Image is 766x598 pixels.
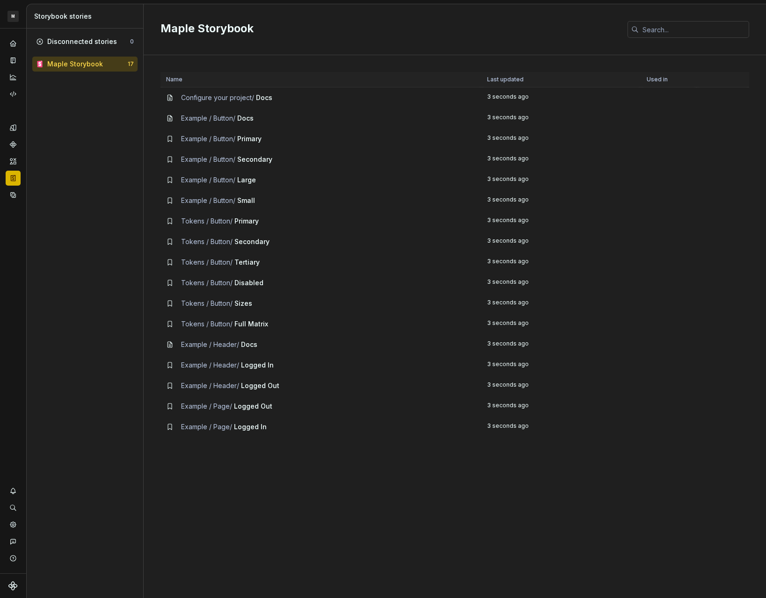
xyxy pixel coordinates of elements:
[181,299,233,307] span: Tokens / Button /
[234,258,260,266] span: Tertiary
[256,94,272,101] span: Docs
[481,417,641,437] td: 3 seconds ago
[181,382,239,389] span: Example / Header /
[481,72,641,87] th: Last updated
[6,500,21,515] button: Search ⌘K
[181,279,233,287] span: Tokens / Button /
[481,334,641,355] td: 3 seconds ago
[639,21,749,38] input: Search...
[181,402,232,410] span: Example / Page /
[241,361,274,369] span: Logged In
[241,382,279,389] span: Logged Out
[181,196,235,204] span: Example / Button /
[6,36,21,51] a: Home
[481,231,641,252] td: 3 seconds ago
[481,273,641,293] td: 3 seconds ago
[481,87,641,108] td: 3 seconds ago
[6,70,21,85] a: Analytics
[181,114,235,122] span: Example / Button /
[6,187,21,202] a: Data sources
[234,279,263,287] span: Disabled
[481,129,641,149] td: 3 seconds ago
[6,483,21,498] button: Notifications
[32,57,138,72] a: Maple Storybook17
[130,38,134,45] div: 0
[237,114,254,122] span: Docs
[481,108,641,129] td: 3 seconds ago
[181,155,235,163] span: Example / Button /
[234,238,270,245] span: Secondary
[481,355,641,375] td: 3 seconds ago
[47,59,103,69] div: Maple Storybook
[481,170,641,190] td: 3 seconds ago
[237,176,256,184] span: Large
[160,21,616,36] h2: Maple Storybook
[481,149,641,170] td: 3 seconds ago
[160,72,481,87] th: Name
[6,534,21,549] button: Contact support
[481,252,641,273] td: 3 seconds ago
[34,12,139,21] div: Storybook stories
[8,581,18,591] svg: Supernova Logo
[181,340,239,348] span: Example / Header /
[181,361,239,369] span: Example / Header /
[6,137,21,152] a: Components
[237,135,262,143] span: Primary
[641,72,696,87] th: Used in
[234,299,252,307] span: Sizes
[6,171,21,186] a: Storybook stories
[6,53,21,68] a: Documentation
[47,37,117,46] div: Disconnected stories
[32,34,138,49] a: Disconnected stories0
[181,238,233,245] span: Tokens / Button /
[6,517,21,532] a: Settings
[481,396,641,417] td: 3 seconds ago
[481,190,641,211] td: 3 seconds ago
[181,135,235,143] span: Example / Button /
[128,60,134,68] div: 17
[181,320,233,328] span: Tokens / Button /
[234,402,272,410] span: Logged Out
[6,154,21,169] a: Assets
[6,86,21,101] a: Code automation
[7,11,19,22] div: M
[181,258,233,266] span: Tokens / Button /
[234,217,259,225] span: Primary
[241,340,257,348] span: Docs
[481,375,641,396] td: 3 seconds ago
[2,6,24,26] button: M
[234,320,268,328] span: Full Matrix
[481,314,641,334] td: 3 seconds ago
[237,155,272,163] span: Secondary
[234,423,267,431] span: Logged In
[181,94,254,101] span: Configure your project /
[481,211,641,231] td: 3 seconds ago
[481,293,641,314] td: 3 seconds ago
[6,120,21,135] a: Design tokens
[181,423,232,431] span: Example / Page /
[181,217,233,225] span: Tokens / Button /
[181,176,235,184] span: Example / Button /
[237,196,255,204] span: Small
